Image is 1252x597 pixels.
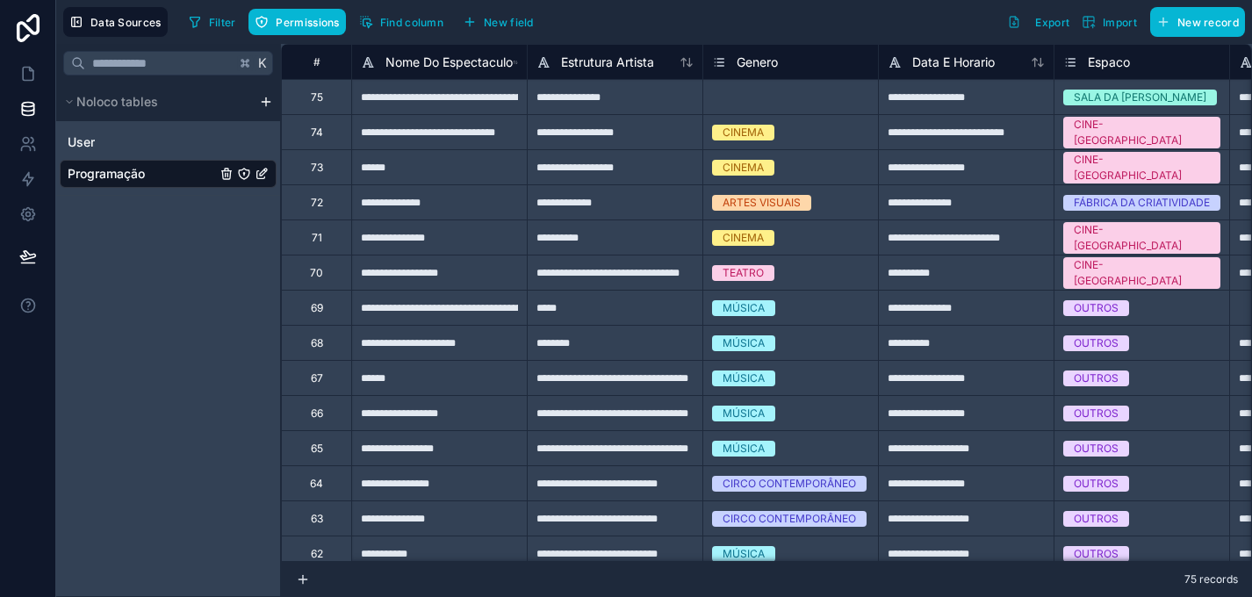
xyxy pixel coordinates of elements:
[310,266,323,280] div: 70
[1177,16,1239,29] span: New record
[1074,546,1119,562] div: OUTROS
[1074,222,1210,254] div: CINE-[GEOGRAPHIC_DATA]
[1074,406,1119,421] div: OUTROS
[311,547,323,561] div: 62
[1103,16,1137,29] span: Import
[723,265,764,281] div: TEATRO
[723,370,765,386] div: MÚSICA
[385,54,513,71] span: Nome Do Espectaculo
[63,7,168,37] button: Data Sources
[311,336,323,350] div: 68
[1074,441,1119,457] div: OUTROS
[311,196,323,210] div: 72
[256,57,269,69] span: K
[311,442,323,456] div: 65
[311,406,323,421] div: 66
[723,335,765,351] div: MÚSICA
[1074,335,1119,351] div: OUTROS
[1074,511,1119,527] div: OUTROS
[276,16,339,29] span: Permissions
[380,16,443,29] span: Find column
[1143,7,1245,37] a: New record
[912,54,995,71] span: Data E Horario
[1076,7,1143,37] button: Import
[723,476,856,492] div: CIRCO CONTEMPORÂNEO
[723,160,764,176] div: CINEMA
[1001,7,1076,37] button: Export
[723,125,764,140] div: CINEMA
[312,231,322,245] div: 71
[1074,90,1206,105] div: SALA DA [PERSON_NAME]
[311,161,323,175] div: 73
[723,406,765,421] div: MÚSICA
[90,16,162,29] span: Data Sources
[1074,152,1210,183] div: CINE-[GEOGRAPHIC_DATA]
[1074,257,1210,289] div: CINE-[GEOGRAPHIC_DATA]
[311,90,323,104] div: 75
[1074,117,1210,148] div: CINE-[GEOGRAPHIC_DATA]
[561,54,654,71] span: Estrutura Artista
[723,300,765,316] div: MÚSICA
[311,512,323,526] div: 63
[209,16,236,29] span: Filter
[353,9,450,35] button: Find column
[1074,476,1119,492] div: OUTROS
[1035,16,1069,29] span: Export
[1150,7,1245,37] button: New record
[311,126,323,140] div: 74
[723,511,856,527] div: CIRCO CONTEMPORÂNEO
[248,9,352,35] a: Permissions
[295,55,338,68] div: #
[723,441,765,457] div: MÚSICA
[1184,572,1238,586] span: 75 records
[484,16,534,29] span: New field
[1074,370,1119,386] div: OUTROS
[310,477,323,491] div: 64
[1074,195,1210,211] div: FÁBRICA DA CRIATIVIDADE
[723,195,801,211] div: ARTES VISUAIS
[723,230,764,246] div: CINEMA
[457,9,540,35] button: New field
[723,546,765,562] div: MÚSICA
[737,54,778,71] span: Genero
[1074,300,1119,316] div: OUTROS
[248,9,345,35] button: Permissions
[1088,54,1130,71] span: Espaco
[311,371,323,385] div: 67
[311,301,323,315] div: 69
[182,9,242,35] button: Filter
